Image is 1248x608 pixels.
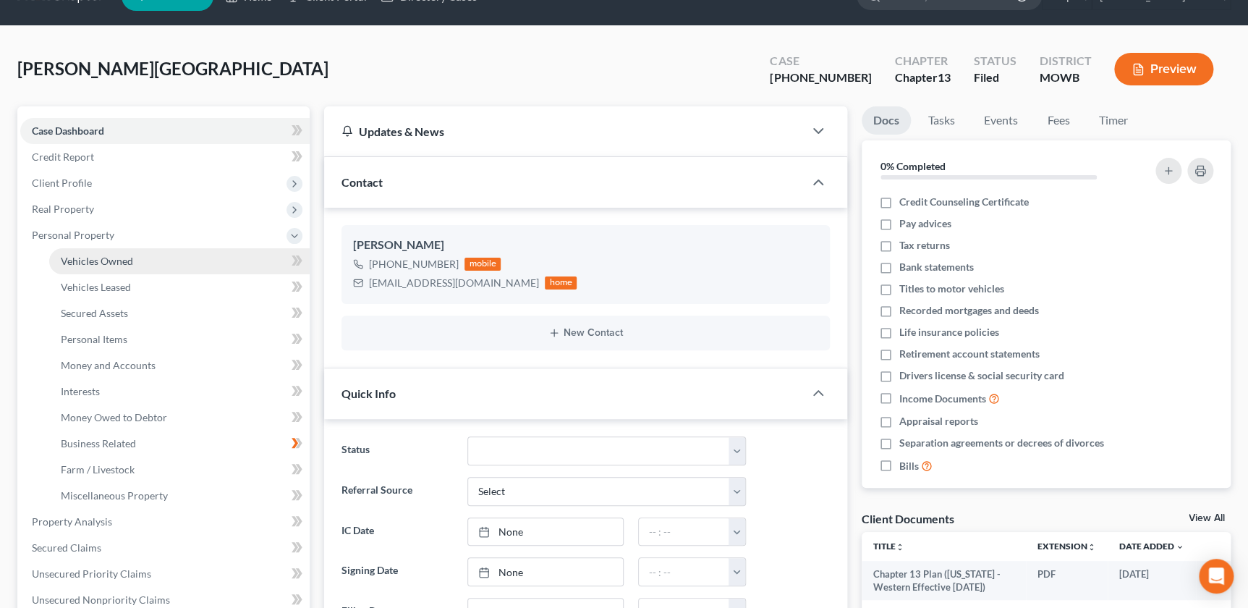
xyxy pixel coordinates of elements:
[1087,543,1096,552] i: unfold_more
[334,518,460,546] label: IC Date
[1087,106,1139,135] a: Timer
[1037,541,1096,552] a: Extensionunfold_more
[899,347,1040,361] span: Retirement account statements
[20,118,310,144] a: Case Dashboard
[1119,541,1184,552] a: Date Added expand_more
[464,258,501,271] div: mobile
[49,248,310,274] a: Vehicles Owned
[899,216,951,231] span: Pay advices
[334,557,460,586] label: Signing Date
[20,535,310,561] a: Secured Claims
[341,124,786,139] div: Updates & News
[894,53,950,69] div: Chapter
[49,431,310,457] a: Business Related
[899,392,986,406] span: Income Documents
[639,518,729,546] input: -- : --
[639,558,729,586] input: -- : --
[32,203,94,215] span: Real Property
[862,511,954,526] div: Client Documents
[973,69,1016,86] div: Filed
[353,327,818,339] button: New Contact
[899,436,1104,450] span: Separation agreements or decrees of divorces
[20,509,310,535] a: Property Analysis
[917,106,967,135] a: Tasks
[468,558,623,586] a: None
[899,368,1064,383] span: Drivers license & social security card
[341,175,383,189] span: Contact
[32,515,112,528] span: Property Analysis
[61,281,131,293] span: Vehicles Leased
[49,483,310,509] a: Miscellaneous Property
[899,325,999,339] span: Life insurance policies
[873,541,904,552] a: Titleunfold_more
[49,379,310,405] a: Interests
[862,106,911,135] a: Docs
[1026,561,1108,601] td: PDF
[369,276,539,290] div: [EMAIL_ADDRESS][DOMAIN_NAME]
[20,144,310,170] a: Credit Report
[770,53,871,69] div: Case
[32,177,92,189] span: Client Profile
[20,561,310,587] a: Unsecured Priority Claims
[880,160,946,172] strong: 0% Completed
[1039,53,1091,69] div: District
[61,463,135,476] span: Farm / Livestock
[61,307,128,319] span: Secured Assets
[972,106,1030,135] a: Events
[545,276,577,290] div: home
[468,518,623,546] a: None
[32,567,151,580] span: Unsecured Priority Claims
[32,124,104,137] span: Case Dashboard
[862,561,1026,601] td: Chapter 13 Plan ([US_STATE] - Western Effective [DATE])
[770,69,871,86] div: [PHONE_NUMBER]
[353,237,818,254] div: [PERSON_NAME]
[894,69,950,86] div: Chapter
[1108,561,1196,601] td: [DATE]
[1039,69,1091,86] div: MOWB
[61,489,168,502] span: Miscellaneous Property
[937,70,950,84] span: 13
[61,411,167,423] span: Money Owed to Debtor
[1189,513,1225,523] a: View All
[61,437,136,449] span: Business Related
[1176,543,1184,552] i: expand_more
[61,385,100,397] span: Interests
[32,229,114,241] span: Personal Property
[899,260,974,274] span: Bank statements
[896,543,904,552] i: unfold_more
[49,274,310,300] a: Vehicles Leased
[899,303,1039,318] span: Recorded mortgages and deeds
[334,436,460,465] label: Status
[899,238,950,253] span: Tax returns
[49,457,310,483] a: Farm / Livestock
[341,387,396,400] span: Quick Info
[899,459,919,473] span: Bills
[49,300,310,326] a: Secured Assets
[32,594,170,606] span: Unsecured Nonpriority Claims
[1199,559,1234,594] div: Open Intercom Messenger
[49,352,310,379] a: Money and Accounts
[32,541,101,554] span: Secured Claims
[899,414,978,428] span: Appraisal reports
[61,255,133,267] span: Vehicles Owned
[1114,53,1213,85] button: Preview
[61,333,127,345] span: Personal Items
[61,359,156,371] span: Money and Accounts
[369,257,459,271] div: [PHONE_NUMBER]
[17,58,328,79] span: [PERSON_NAME][GEOGRAPHIC_DATA]
[49,405,310,431] a: Money Owed to Debtor
[49,326,310,352] a: Personal Items
[1035,106,1082,135] a: Fees
[899,195,1029,209] span: Credit Counseling Certificate
[334,477,460,506] label: Referral Source
[32,151,94,163] span: Credit Report
[973,53,1016,69] div: Status
[899,282,1004,296] span: Titles to motor vehicles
